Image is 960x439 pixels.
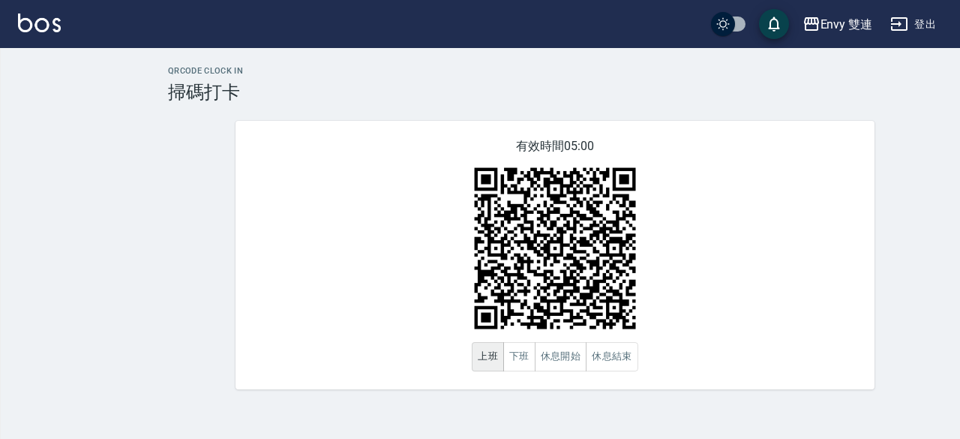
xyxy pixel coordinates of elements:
img: Logo [18,14,61,32]
button: 上班 [472,342,504,371]
button: 休息開始 [535,342,587,371]
div: 有效時間 05:00 [235,121,874,389]
h2: QRcode Clock In [168,66,942,76]
h3: 掃碼打卡 [168,82,942,103]
button: Envy 雙連 [796,9,879,40]
button: 下班 [503,342,535,371]
button: 休息結束 [586,342,638,371]
button: 登出 [884,11,942,38]
div: Envy 雙連 [820,15,873,34]
button: save [759,9,789,39]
